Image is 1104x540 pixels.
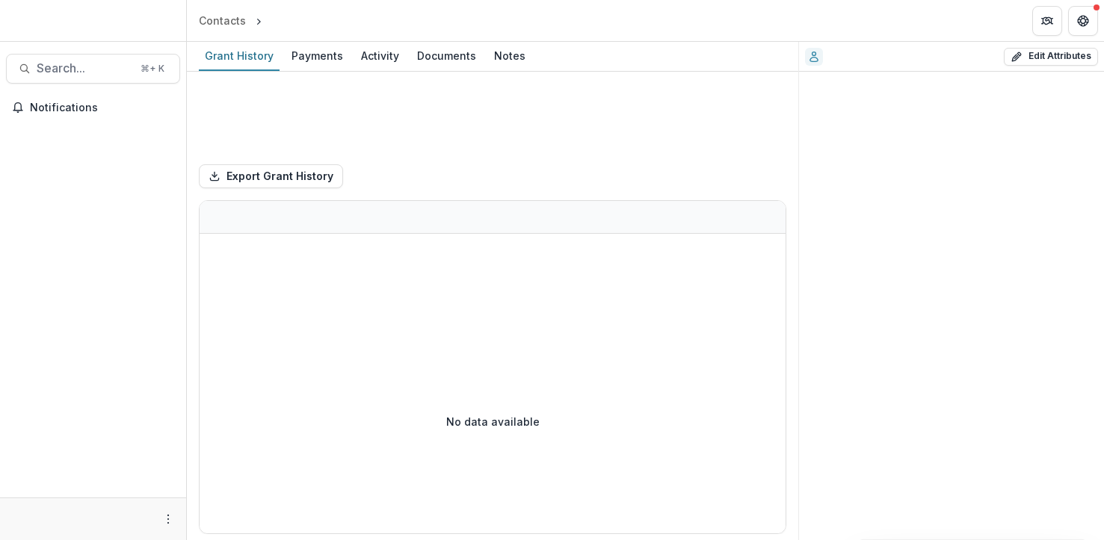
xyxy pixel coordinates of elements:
a: Grant History [199,42,280,71]
p: No data available [446,414,540,429]
button: Partners [1032,6,1062,36]
a: Documents [411,42,482,71]
div: Activity [355,45,405,66]
button: More [159,510,177,528]
div: Payments [286,45,349,66]
div: Contacts [199,13,246,28]
nav: breadcrumb [193,10,329,31]
button: Edit Attributes [1004,48,1098,66]
button: Search... [6,54,180,84]
div: ⌘ + K [138,60,167,77]
a: Contacts [193,10,252,31]
button: Notifications [6,96,180,120]
a: Notes [488,42,531,71]
button: Export Grant History [199,164,343,188]
a: Payments [286,42,349,71]
span: Notifications [30,102,174,114]
div: Grant History [199,45,280,66]
span: Search... [37,61,132,75]
div: Documents [411,45,482,66]
a: Activity [355,42,405,71]
button: Get Help [1068,6,1098,36]
div: Notes [488,45,531,66]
